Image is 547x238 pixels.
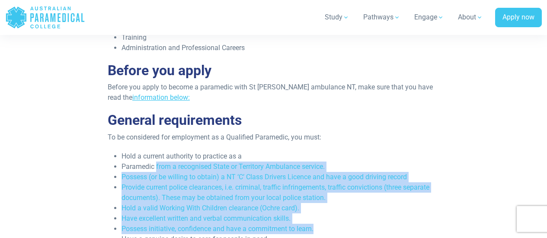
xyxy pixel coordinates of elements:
li: Provide current police clearances, i.e. criminal, traffic infringements, traffic convictions (thr... [122,182,439,203]
li: Training [122,32,439,43]
a: Apply now [495,8,542,28]
li: Hold a current authority to practice as a [122,151,439,162]
a: About [453,5,488,29]
a: Engage [409,5,449,29]
h2: Before you apply [108,62,439,79]
li: Possess initiative, confidence and have a commitment to learn. [122,224,439,234]
p: Before you apply to become a paramedic with St [PERSON_NAME] ambulance NT, make sure that you hav... [108,82,439,103]
h2: General requirements [108,112,439,128]
a: information below: [132,93,190,102]
li: Have excellent written and verbal communication skills. [122,213,439,224]
li: Hold a valid Working With Children clearance (Ochre card). [122,203,439,213]
p: To be considered for employment as a Qualified Paramedic, you must: [108,132,439,143]
li: Administration and Professional Careers [122,43,439,53]
a: Australian Paramedical College [5,3,85,32]
a: Pathways [358,5,406,29]
li: Paramedic from a recognised State or Territory Ambulance service. [122,162,439,172]
li: Possess (or be willing to obtain) a NT ‘C’ Class Drivers Licence and have a good driving record [122,172,439,182]
a: Study [320,5,355,29]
